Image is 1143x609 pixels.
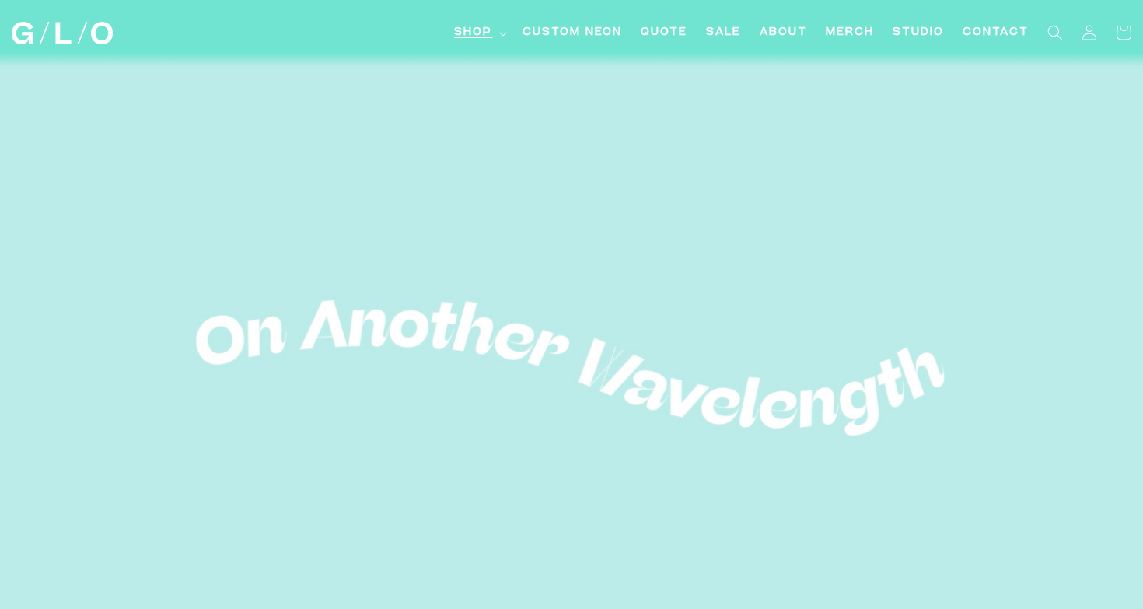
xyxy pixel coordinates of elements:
span: SALE [706,25,741,41]
a: Studio [883,16,953,51]
iframe: Chat Widget [863,391,1143,609]
a: Merch [816,16,883,51]
a: Quote [631,16,697,51]
span: Shop [454,25,492,41]
span: Merch [826,25,874,41]
a: GLO Studio [5,16,118,51]
summary: Search [1038,16,1072,50]
a: SALE [697,16,750,51]
span: Contact [963,25,1029,41]
img: GLO Studio [12,22,113,44]
summary: Shop [445,16,513,51]
a: Custom Neon [513,16,631,51]
span: About [760,25,807,41]
span: Custom Neon [523,25,622,41]
span: Studio [893,25,944,41]
span: Quote [641,25,687,41]
a: Contact [953,16,1038,51]
a: About [750,16,816,51]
